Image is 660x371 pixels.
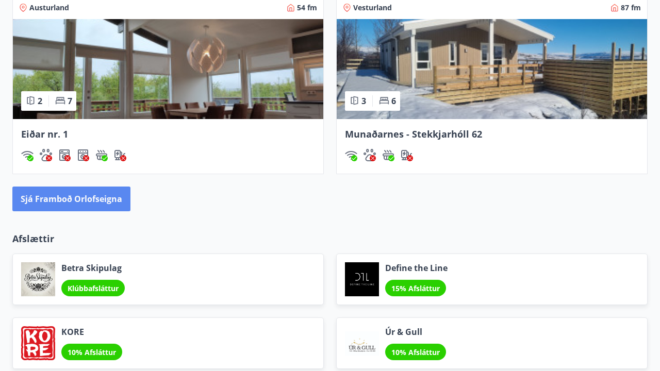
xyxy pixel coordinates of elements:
div: Þráðlaust net [345,149,357,161]
span: 87 fm [621,3,641,13]
div: Gæludýr [40,149,52,161]
img: h89QDIuHlAdpqTriuIvuEWkTH976fOgBEOOeu1mi.svg [95,149,108,161]
img: HJRyFFsYp6qjeUYhR4dAD8CaCEsnIFYZ05miwXoh.svg [345,149,357,161]
img: pxcaIm5dSOV3FS4whs1soiYWTwFQvksT25a9J10C.svg [364,149,376,161]
span: Eiðar nr. 1 [21,128,68,140]
span: Define the Line [385,262,448,274]
img: Dl16BY4EX9PAW649lg1C3oBuIaAsR6QVDQBO2cTm.svg [58,149,71,161]
img: Paella dish [13,19,323,119]
span: Úr & Gull [385,326,446,338]
span: 3 [361,95,366,107]
img: Paella dish [337,19,647,119]
div: Heitur pottur [382,149,394,161]
img: pxcaIm5dSOV3FS4whs1soiYWTwFQvksT25a9J10C.svg [40,149,52,161]
img: h89QDIuHlAdpqTriuIvuEWkTH976fOgBEOOeu1mi.svg [382,149,394,161]
img: nH7E6Gw2rvWFb8XaSdRp44dhkQaj4PJkOoRYItBQ.svg [114,149,126,161]
span: 10% Afsláttur [391,347,440,357]
div: Heitur pottur [95,149,108,161]
div: Þvottavél [58,149,71,161]
span: Betra Skipulag [61,262,125,274]
div: Gæludýr [364,149,376,161]
p: Afslættir [12,232,648,245]
div: Hleðslustöð fyrir rafbíla [114,149,126,161]
span: Vesturland [353,3,392,13]
img: hddCLTAnxqFUMr1fxmbGG8zWilo2syolR0f9UjPn.svg [77,149,89,161]
img: nH7E6Gw2rvWFb8XaSdRp44dhkQaj4PJkOoRYItBQ.svg [401,149,413,161]
span: 6 [391,95,396,107]
img: HJRyFFsYp6qjeUYhR4dAD8CaCEsnIFYZ05miwXoh.svg [21,149,34,161]
span: KORE [61,326,122,338]
span: 15% Afsláttur [391,283,440,293]
button: Sjá framboð orlofseigna [12,187,130,211]
span: Munaðarnes - Stekkjarhóll 62 [345,128,482,140]
div: Þráðlaust net [21,149,34,161]
div: Hleðslustöð fyrir rafbíla [401,149,413,161]
span: 2 [38,95,42,107]
span: Austurland [29,3,69,13]
span: 10% Afsláttur [68,347,116,357]
span: 7 [68,95,72,107]
span: 54 fm [297,3,317,13]
div: Þurrkari [77,149,89,161]
span: Klúbbafsláttur [68,283,119,293]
